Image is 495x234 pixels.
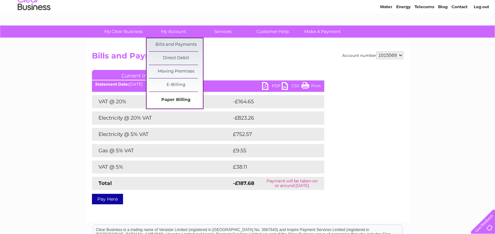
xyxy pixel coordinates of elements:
a: Services [196,25,250,38]
a: Energy [396,28,411,33]
td: £9.55 [231,144,309,157]
a: Moving Premises [149,65,203,78]
td: Electricity @ 20% VAT [92,111,231,125]
strong: Total [98,180,112,186]
td: Electricity @ 5% VAT [92,128,231,141]
a: CSV [282,82,301,92]
h2: Bills and Payments [92,51,403,64]
a: Pay Here [92,194,123,204]
a: Print [301,82,321,92]
a: PDF [262,82,282,92]
a: Log out [473,28,489,33]
a: Telecoms [415,28,434,33]
td: VAT @ 5% [92,160,231,174]
td: £752.57 [231,128,312,141]
a: 0333 014 3131 [372,3,417,11]
td: Payment will be taken on or around [DATE] [260,177,324,190]
strong: -£187.68 [233,180,254,186]
b: Statement Date: [95,82,129,87]
a: Water [380,28,392,33]
td: £38.11 [231,160,310,174]
td: -£823.26 [231,111,313,125]
a: E-Billing [149,78,203,92]
a: My Clear Business [97,25,150,38]
a: Direct Debit [149,52,203,65]
a: Customer Help [246,25,300,38]
a: Bills and Payments [149,38,203,51]
div: [DATE] [92,82,324,87]
td: Gas @ 5% VAT [92,144,231,157]
a: Paper Billing [149,93,203,107]
div: Account number [342,51,403,59]
a: Current Invoice [92,70,190,80]
a: Blog [438,28,448,33]
a: Make A Payment [295,25,349,38]
a: Contact [451,28,468,33]
img: logo.png [17,17,51,37]
td: VAT @ 20% [92,95,231,108]
td: -£164.65 [231,95,313,108]
div: Clear Business is a trading name of Verastar Limited (registered in [GEOGRAPHIC_DATA] No. 3667643... [93,4,402,32]
a: My Account [146,25,200,38]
